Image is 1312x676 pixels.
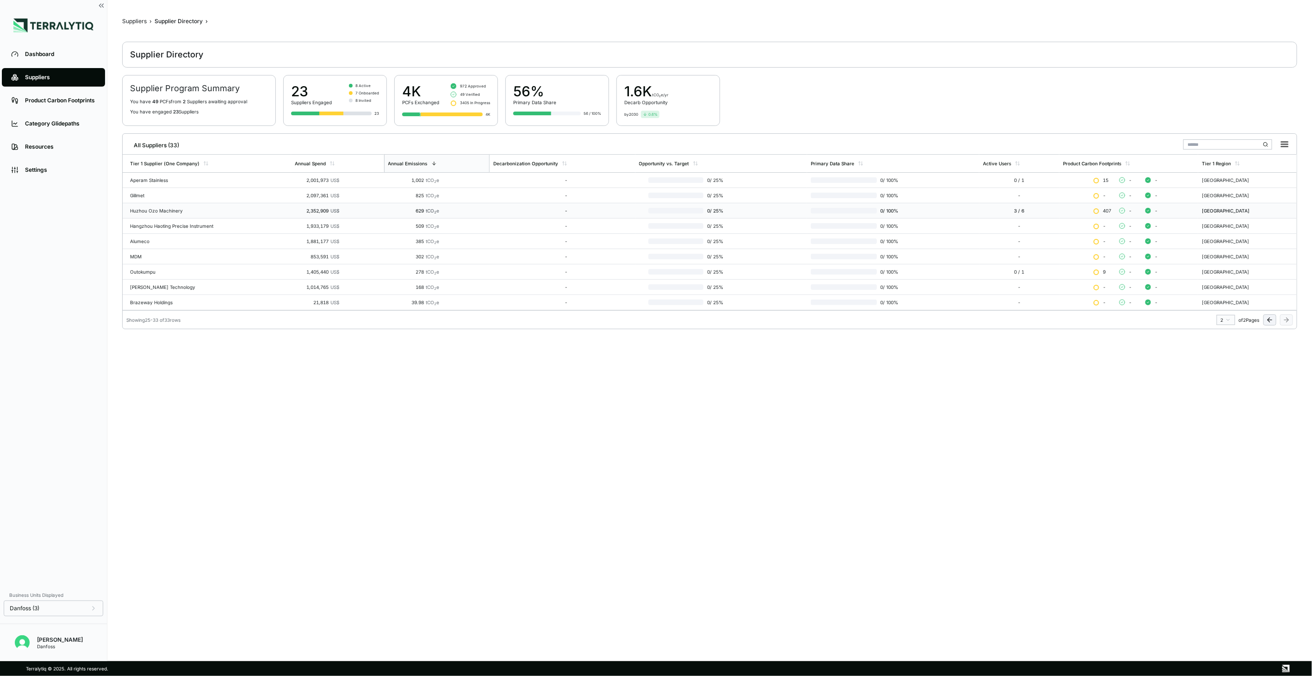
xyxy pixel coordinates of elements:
div: Supplier Directory [130,49,203,60]
div: - [493,300,567,305]
span: 0 / 25 % [703,300,728,305]
div: [GEOGRAPHIC_DATA] [1202,300,1293,305]
span: - [1155,269,1157,275]
span: 0 / 100 % [877,223,900,229]
span: 0 / 25 % [703,269,728,275]
div: [GEOGRAPHIC_DATA] [1202,208,1293,213]
div: - [983,223,1056,229]
span: 0 / 100 % [877,208,900,213]
span: US$ [330,284,339,290]
span: 23 [173,109,179,114]
span: 0 / 25 % [703,284,728,290]
div: Decarb Opportunity [624,100,668,105]
span: - [1129,300,1132,305]
span: - [1155,300,1157,305]
div: Category Glidepaths [25,120,96,127]
span: US$ [330,208,339,213]
span: US$ [330,238,339,244]
span: - [1103,193,1106,198]
div: 23 [291,83,332,100]
span: 3405 In Progress [460,100,490,106]
div: 2 [1221,317,1231,323]
div: [GEOGRAPHIC_DATA] [1202,238,1293,244]
span: Danfoss (3) [10,605,39,612]
div: [GEOGRAPHIC_DATA] [1202,177,1293,183]
div: - [493,254,567,259]
img: Erato Panayiotou [15,635,30,650]
div: 302 [388,254,440,259]
span: tCO e [426,238,440,244]
div: 3 / 6 [983,208,1056,213]
div: 1,014,765 [295,284,339,290]
span: - [1129,223,1132,229]
span: - [1103,300,1106,305]
div: 1,405,440 [295,269,339,275]
div: - [983,300,1056,305]
span: tCO₂e/yr [652,93,668,97]
sub: 2 [435,180,437,184]
div: PCFs Exchanged [402,100,439,105]
div: - [983,254,1056,259]
span: - [1103,284,1106,290]
div: 853,591 [295,254,339,259]
div: 2,001,973 [295,177,339,183]
span: - [1155,284,1157,290]
span: of 2 Pages [1239,317,1260,323]
div: MDM [130,254,287,259]
div: 21,818 [295,300,339,305]
span: tCO e [426,284,440,290]
span: 0 / 25 % [703,193,728,198]
span: - [1103,254,1106,259]
span: - [1155,223,1157,229]
span: - [1155,238,1157,244]
span: 0 / 25 % [703,238,728,244]
span: 0 / 25 % [703,223,728,229]
button: 2 [1217,315,1235,325]
div: 2,097,361 [295,193,339,198]
span: US$ [330,177,339,183]
sub: 2 [435,225,437,230]
span: › [149,18,152,25]
div: - [983,284,1056,290]
span: 0 / 25 % [703,254,728,259]
span: US$ [330,254,339,259]
span: 0.6 % [648,112,658,117]
img: Logo [13,19,93,32]
span: US$ [330,300,339,305]
span: 2 [183,99,186,104]
div: 278 [388,269,440,275]
div: 1,933,179 [295,223,339,229]
span: - [1129,208,1132,213]
div: [GEOGRAPHIC_DATA] [1202,284,1293,290]
span: 0 / 25 % [703,208,728,213]
div: by 2030 [624,112,638,117]
div: Outokumpu [130,269,287,275]
p: You have PCF s from Supplier s awaiting approval [130,99,268,104]
span: 49 Verified [460,92,480,97]
div: 509 [388,223,440,229]
span: 0 / 100 % [877,177,900,183]
sub: 2 [435,241,437,245]
span: US$ [330,193,339,198]
div: Suppliers Engaged [291,100,332,105]
span: - [1155,193,1157,198]
div: Primary Data Share [513,100,556,105]
span: 0 / 100 % [877,269,900,275]
div: Hangzhou Haoting Precise Instrument [130,223,287,229]
span: 0 / 100 % [877,193,900,198]
div: Suppliers [25,74,96,81]
div: 629 [388,208,440,213]
div: - [493,177,567,183]
span: 8 Invited [355,98,371,103]
div: - [493,238,567,244]
div: Active Users [983,161,1011,166]
div: 825 [388,193,440,198]
span: 0 / 100 % [877,238,900,244]
div: 1,002 [388,177,440,183]
span: - [1129,254,1132,259]
div: - [493,208,567,213]
div: [GEOGRAPHIC_DATA] [1202,193,1293,198]
span: - [1129,193,1132,198]
div: - [493,223,567,229]
span: - [1103,223,1106,229]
